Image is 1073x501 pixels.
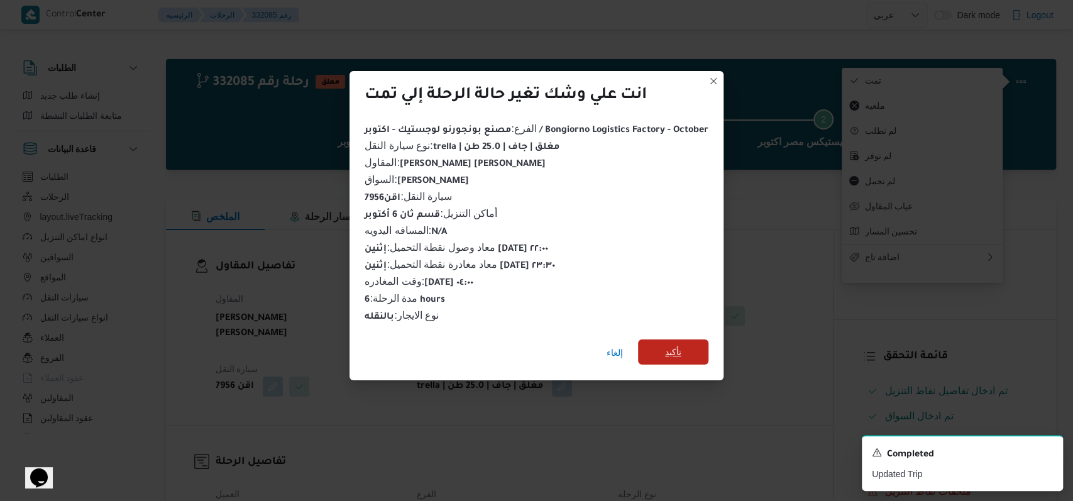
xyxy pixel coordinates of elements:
span: معاد مغادرة نقطة التحميل : [365,259,555,270]
span: تأكيد [665,344,681,360]
b: [DATE] ٠٤:٠٠ [424,278,473,289]
b: [PERSON_NAME] [PERSON_NAME] [400,160,546,170]
b: مصنع بونجورنو لوجستيك - اكتوبر / Bongiorno Logistics Factory - October [365,126,708,136]
span: الفرع : [365,123,708,134]
button: تأكيد [638,339,708,365]
span: السواق : [365,174,468,185]
div: انت علي وشك تغير حالة الرحلة إلي تمت [365,86,647,106]
b: 6 hours [365,295,445,306]
b: إثنين [DATE] ٢٢:٠٠ [365,245,548,255]
span: نوع الايجار : [365,310,439,321]
span: مدة الرحلة : [365,293,445,304]
div: Notification [872,446,1053,463]
b: [PERSON_NAME] [397,177,469,187]
b: إثنين [DATE] ٢٣:٣٠ [365,262,555,272]
button: إلغاء [602,340,628,365]
span: أماكن التنزيل : [365,208,497,219]
button: Closes this modal window [706,74,721,89]
p: Updated Trip [872,468,1053,481]
span: معاد وصول نقطة التحميل : [365,242,548,253]
span: Completed [887,448,934,463]
iframe: chat widget [13,451,53,488]
span: إلغاء [607,345,623,360]
b: اقن7956 [365,194,400,204]
span: المسافه اليدويه : [365,225,447,236]
span: المقاول : [365,157,545,168]
b: بالنقله [365,312,394,322]
span: سيارة النقل : [365,191,452,202]
span: وقت المغادره : [365,276,473,287]
b: N/A [431,228,447,238]
b: trella | مغلق | جاف | 25.0 طن [433,143,559,153]
b: قسم ثان 6 أكتوبر [365,211,440,221]
span: نوع سيارة النقل : [365,140,559,151]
